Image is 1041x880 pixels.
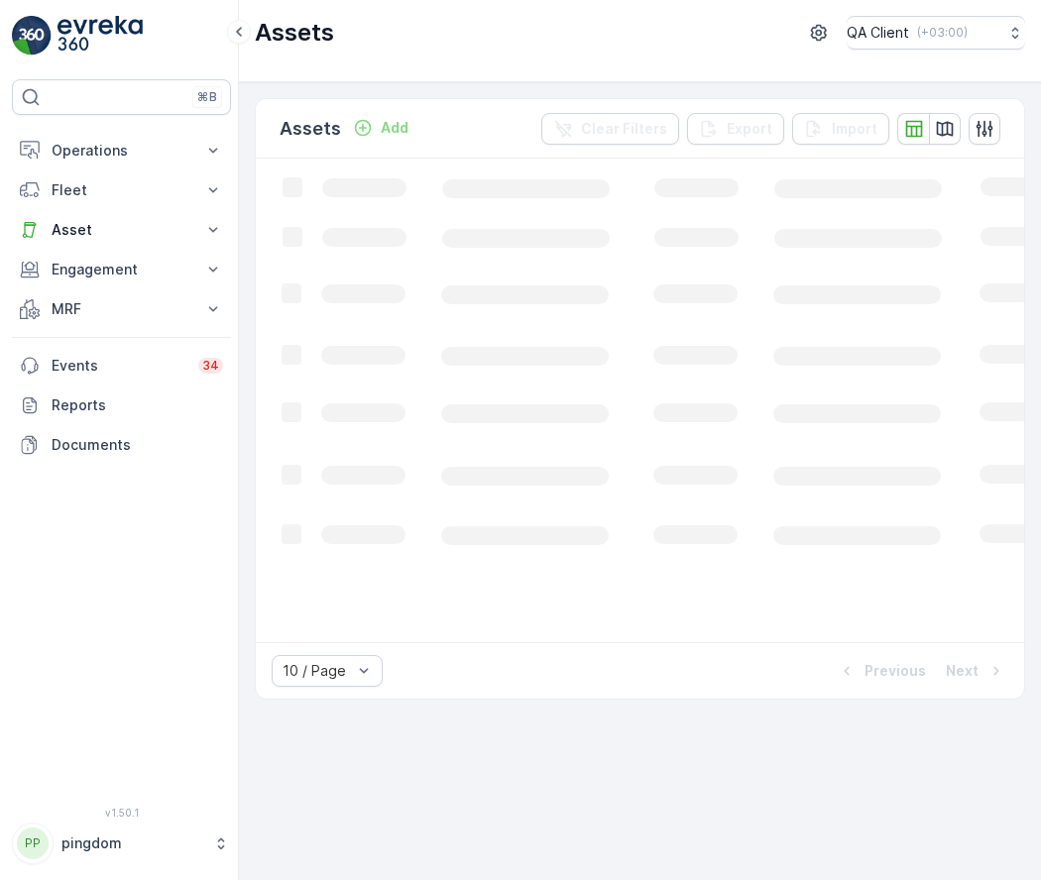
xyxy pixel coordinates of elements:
[345,116,416,140] button: Add
[12,210,231,250] button: Asset
[835,659,928,683] button: Previous
[17,827,49,859] div: PP
[581,119,667,139] p: Clear Filters
[12,807,231,819] span: v 1.50.1
[52,141,191,161] p: Operations
[12,170,231,210] button: Fleet
[12,131,231,170] button: Operations
[381,118,408,138] p: Add
[946,661,979,681] p: Next
[687,113,784,145] button: Export
[52,260,191,279] p: Engagement
[12,823,231,864] button: PPpingdom
[12,250,231,289] button: Engagement
[52,435,223,455] p: Documents
[58,16,143,55] img: logo_light-DOdMpM7g.png
[944,659,1008,683] button: Next
[52,180,191,200] p: Fleet
[52,395,223,415] p: Reports
[52,356,186,376] p: Events
[12,289,231,329] button: MRF
[12,16,52,55] img: logo
[202,358,219,374] p: 34
[865,661,926,681] p: Previous
[792,113,889,145] button: Import
[12,425,231,465] a: Documents
[727,119,772,139] p: Export
[52,220,191,240] p: Asset
[12,385,231,425] a: Reports
[197,89,217,105] p: ⌘B
[61,833,203,853] p: pingdom
[280,115,341,143] p: Assets
[12,346,231,385] a: Events34
[847,23,909,43] p: QA Client
[847,16,1025,50] button: QA Client(+03:00)
[832,119,877,139] p: Import
[917,25,968,41] p: ( +03:00 )
[52,299,191,319] p: MRF
[541,113,679,145] button: Clear Filters
[255,17,334,49] p: Assets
